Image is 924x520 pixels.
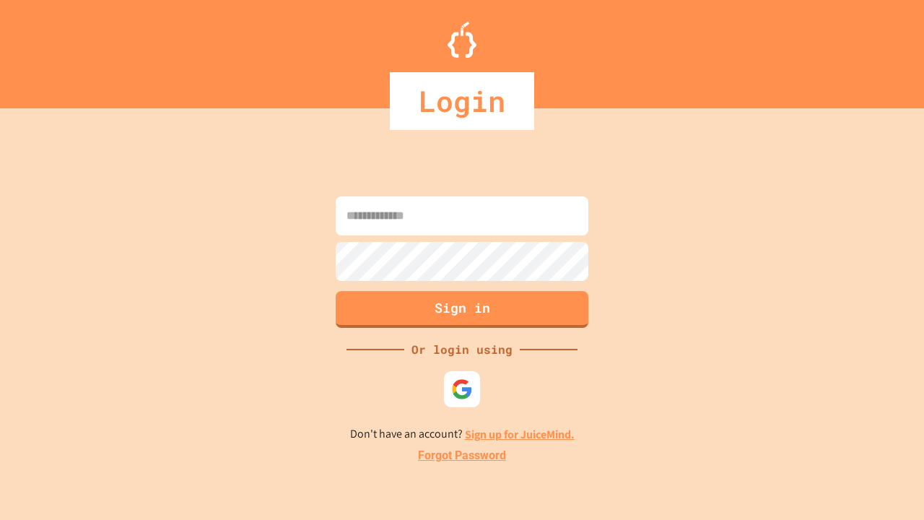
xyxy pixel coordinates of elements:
[804,399,910,461] iframe: chat widget
[863,462,910,506] iframe: chat widget
[390,72,534,130] div: Login
[465,427,575,442] a: Sign up for JuiceMind.
[451,378,473,400] img: google-icon.svg
[336,291,588,328] button: Sign in
[350,425,575,443] p: Don't have an account?
[418,447,506,464] a: Forgot Password
[404,341,520,358] div: Or login using
[448,22,476,58] img: Logo.svg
